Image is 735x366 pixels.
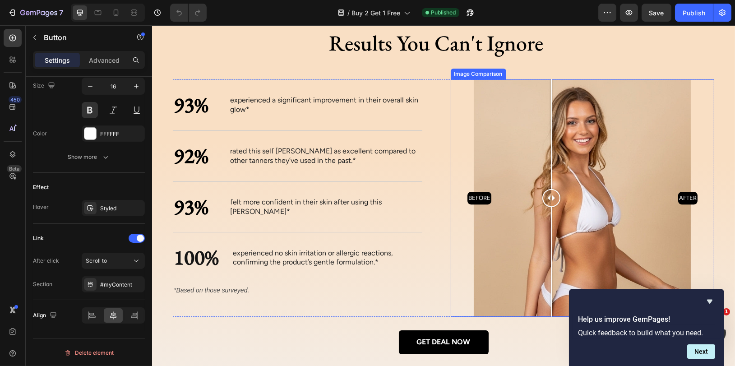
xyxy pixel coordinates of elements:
[100,204,143,213] div: Styled
[170,4,207,22] div: Undo/Redo
[431,9,456,17] span: Published
[642,4,671,22] button: Save
[33,234,44,242] div: Link
[578,314,715,325] h2: Help us improve GemPages!
[300,45,352,53] div: Image Comparison
[33,80,57,92] div: Size
[59,7,63,18] p: 7
[247,305,337,329] a: GET DEAL NOW
[68,153,110,162] div: Show more
[578,296,715,359] div: Help us improve GemPages!
[33,203,49,211] div: Hover
[7,165,22,172] div: Beta
[45,56,70,65] p: Settings
[33,257,59,265] div: After click
[526,167,545,179] div: AFTER
[687,344,715,359] button: Next question
[100,130,143,138] div: FFFFFF
[351,8,400,18] span: Buy 2 Get 1 Free
[82,253,145,269] button: Scroll to
[578,329,715,337] p: Quick feedback to build what you need.
[33,130,47,138] div: Color
[704,296,715,307] button: Hide survey
[315,167,339,179] div: BEFORE
[33,149,145,165] button: Show more
[33,346,145,360] button: Delete element
[100,281,143,289] div: #myContent
[4,4,67,22] button: 7
[64,347,114,358] div: Delete element
[683,8,705,18] div: Publish
[89,56,120,65] p: Advanced
[152,25,735,366] iframe: Design area
[33,310,59,322] div: Align
[265,310,319,324] p: GET DEAL NOW
[347,8,350,18] span: /
[649,9,664,17] span: Save
[723,308,730,315] span: 1
[675,4,713,22] button: Publish
[33,280,52,288] div: Section
[33,183,49,191] div: Effect
[9,96,22,103] div: 450
[44,32,120,43] p: Button
[86,257,107,264] span: Scroll to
